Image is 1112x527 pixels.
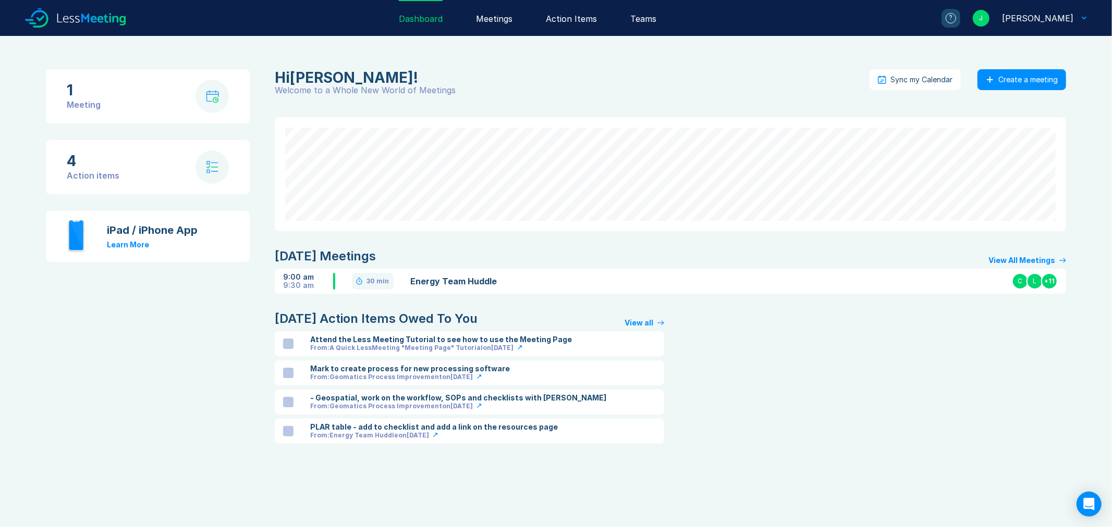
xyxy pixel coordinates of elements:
[988,256,1055,265] div: View All Meetings
[310,431,429,440] div: From: Energy Team Huddle on [DATE]
[310,402,473,410] div: From: Geomatics Process Improvement on [DATE]
[890,76,952,84] div: Sync my Calendar
[67,153,119,169] div: 4
[275,69,863,86] div: Joel Hergott
[998,76,1058,84] div: Create a meeting
[973,10,989,27] div: J
[977,69,1066,90] button: Create a meeting
[275,86,870,94] div: Welcome to a Whole New World of Meetings
[275,310,478,327] div: [DATE] Action Items Owed To You
[310,365,510,373] div: Mark to create process for new processing software
[67,169,119,182] div: Action items
[366,277,389,285] div: 30 min
[1027,273,1043,290] div: L
[1002,12,1073,24] div: Joel Hergott
[946,13,956,23] div: ?
[929,9,960,28] a: ?
[310,373,473,381] div: From: Geomatics Process Improvement on [DATE]
[67,219,86,254] img: iphone.svg
[275,248,376,265] div: [DATE] Meetings
[1012,273,1029,290] div: C
[283,281,333,290] div: 9:30 am
[988,256,1066,265] a: View All Meetings
[410,275,668,287] a: Energy Team Huddle
[310,423,558,431] div: PLAR table - add to checklist and add a link on the resources page
[870,69,961,90] button: Sync my Calendar
[1077,492,1102,517] div: Open Intercom Messenger
[67,82,101,98] div: 1
[310,344,514,352] div: From: A Quick LessMeeting "Meeting Page" Tutorial on [DATE]
[625,319,664,327] a: View all
[107,224,198,236] div: iPad / iPhone App
[283,273,333,281] div: 9:00 am
[206,161,218,173] img: check-list.svg
[310,394,606,402] div: - Geospatial, work on the workflow, SOPs and checklists with [PERSON_NAME]
[625,319,653,327] div: View all
[206,90,219,103] img: calendar-with-clock.svg
[1041,273,1058,290] div: + 11
[310,335,572,344] div: Attend the Less Meeting Tutorial to see how to use the Meeting Page
[107,240,149,249] a: Learn More
[67,98,101,111] div: Meeting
